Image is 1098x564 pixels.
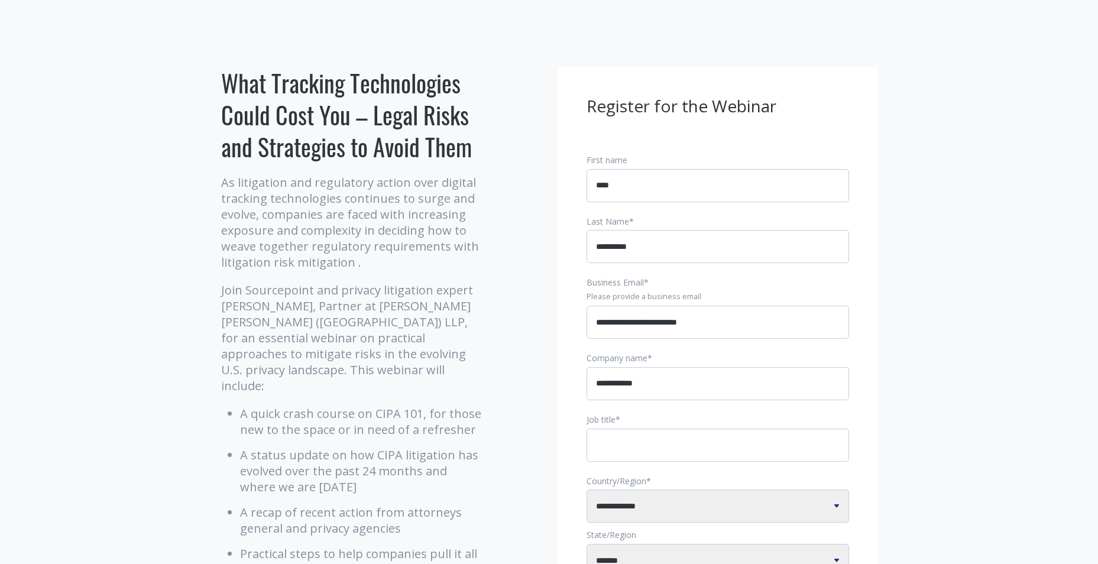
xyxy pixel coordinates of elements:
[587,291,849,302] legend: Please provide a business email
[587,154,627,166] span: First name
[587,529,636,540] span: State/Region
[587,277,644,288] span: Business Email
[221,67,484,163] h1: What Tracking Technologies Could Cost You – Legal Risks and Strategies to Avoid Them
[221,174,484,270] p: As litigation and regulatory action over digital tracking technologies continues to surge and evo...
[240,447,484,495] li: A status update on how CIPA litigation has evolved over the past 24 months and where we are [DATE]
[240,406,484,437] li: A quick crash course on CIPA 101, for those new to the space or in need of a refresher
[587,95,849,118] h3: Register for the Webinar
[587,216,629,227] span: Last Name
[240,504,484,536] li: A recap of recent action from attorneys general and privacy agencies
[587,352,647,364] span: Company name
[587,414,616,425] span: Job title
[221,282,484,394] p: Join Sourcepoint and privacy litigation expert [PERSON_NAME], Partner at [PERSON_NAME] [PERSON_NA...
[587,475,646,487] span: Country/Region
